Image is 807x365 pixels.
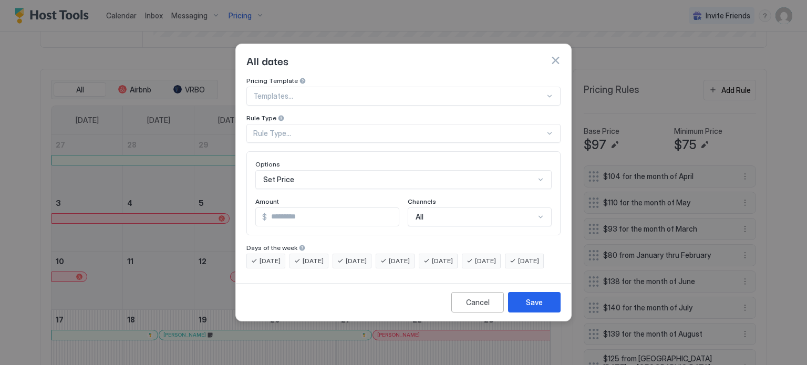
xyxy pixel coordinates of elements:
[260,256,281,266] span: [DATE]
[267,208,399,226] input: Input Field
[518,256,539,266] span: [DATE]
[255,197,279,205] span: Amount
[389,256,410,266] span: [DATE]
[246,77,298,85] span: Pricing Template
[303,256,324,266] span: [DATE]
[408,197,436,205] span: Channels
[451,292,504,312] button: Cancel
[475,256,496,266] span: [DATE]
[466,297,490,308] div: Cancel
[255,160,280,168] span: Options
[246,114,276,122] span: Rule Type
[263,175,294,184] span: Set Price
[346,256,367,266] span: [DATE]
[526,297,543,308] div: Save
[262,212,267,222] span: $
[246,244,297,252] span: Days of the week
[416,212,423,222] span: All
[253,129,545,138] div: Rule Type...
[508,292,561,312] button: Save
[11,329,36,354] iframe: Intercom live chat
[432,256,453,266] span: [DATE]
[246,53,288,68] span: All dates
